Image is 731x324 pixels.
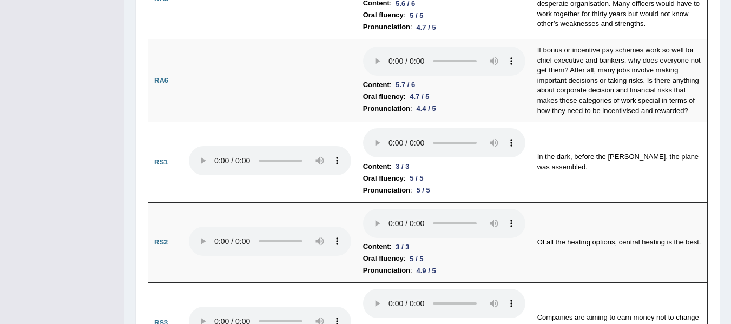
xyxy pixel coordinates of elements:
td: In the dark, before the [PERSON_NAME], the plane was assembled. [531,122,708,203]
li: : [363,79,525,91]
li: : [363,265,525,276]
div: 3 / 3 [391,241,413,253]
div: 4.7 / 5 [405,91,433,102]
li: : [363,91,525,103]
b: Content [363,79,390,91]
div: 4.9 / 5 [412,265,440,276]
b: Oral fluency [363,9,404,21]
div: 4.4 / 5 [412,103,440,114]
div: 4.7 / 5 [412,22,440,33]
b: RS2 [154,238,168,246]
b: Oral fluency [363,253,404,265]
li: : [363,173,525,184]
li: : [363,184,525,196]
b: Pronunciation [363,103,410,115]
div: 3 / 3 [391,161,413,172]
div: 5 / 5 [405,253,427,265]
b: Pronunciation [363,21,410,33]
b: Oral fluency [363,91,404,103]
b: RS1 [154,158,168,166]
li: : [363,103,525,115]
li: : [363,9,525,21]
div: 5 / 5 [405,10,427,21]
div: 5 / 5 [405,173,427,184]
div: 5.7 / 6 [391,79,419,90]
b: RA6 [154,76,168,84]
li: : [363,161,525,173]
td: Of all the heating options, central heating is the best. [531,202,708,283]
li: : [363,241,525,253]
li: : [363,253,525,265]
td: If bonus or incentive pay schemes work so well for chief executive and bankers, why does everyone... [531,39,708,122]
b: Pronunciation [363,184,410,196]
li: : [363,21,525,33]
b: Content [363,161,390,173]
b: Content [363,241,390,253]
div: 5 / 5 [412,184,434,196]
b: Pronunciation [363,265,410,276]
b: Oral fluency [363,173,404,184]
